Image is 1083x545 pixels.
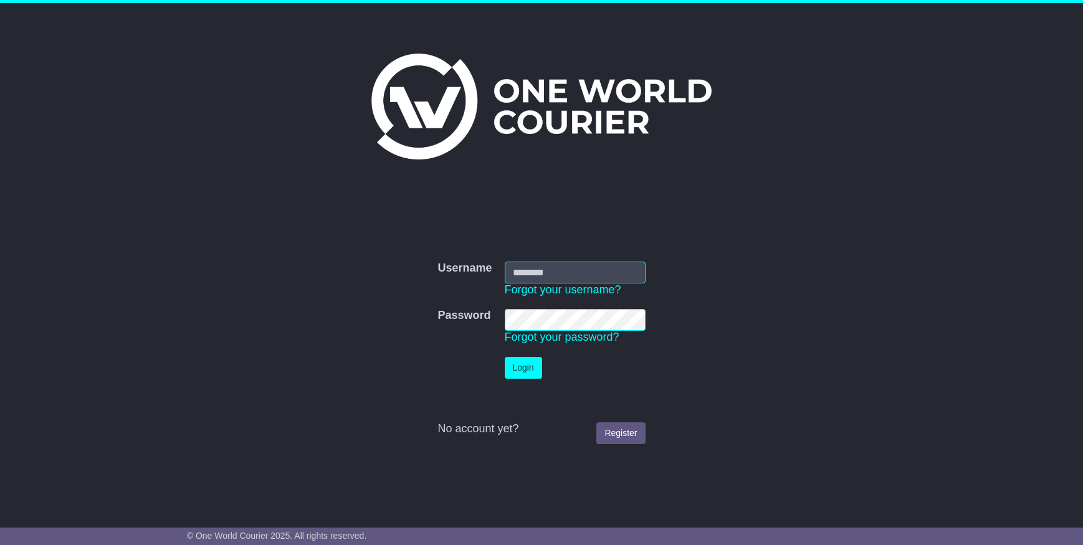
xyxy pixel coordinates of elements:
span: © One World Courier 2025. All rights reserved. [187,531,367,541]
button: Login [505,357,542,379]
a: Forgot your password? [505,331,619,343]
div: No account yet? [437,422,645,436]
label: Password [437,309,490,323]
a: Forgot your username? [505,283,621,296]
a: Register [596,422,645,444]
label: Username [437,262,492,275]
img: One World [371,54,712,159]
